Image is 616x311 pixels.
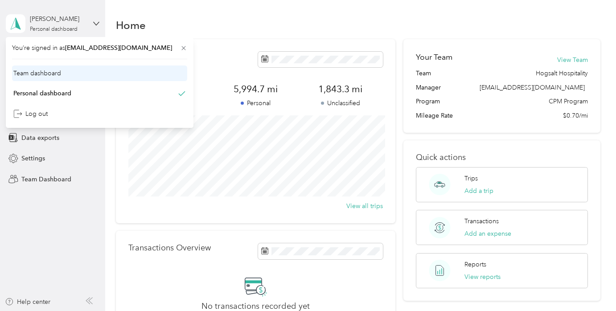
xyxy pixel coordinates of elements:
button: View Team [557,55,588,65]
button: Help center [5,297,50,307]
button: View all trips [346,201,383,211]
span: 1,843.3 mi [298,83,383,95]
h2: Your Team [416,52,452,63]
span: $0.70/mi [563,111,588,120]
span: You’re signed in as [12,43,187,53]
p: Quick actions [416,153,588,162]
div: Log out [13,109,48,119]
span: [EMAIL_ADDRESS][DOMAIN_NAME] [65,44,172,52]
p: Reports [464,260,486,269]
p: Unclassified [298,98,383,108]
span: Team Dashboard [21,175,71,184]
iframe: Everlance-gr Chat Button Frame [566,261,616,311]
span: Data exports [21,133,59,143]
span: Program [416,97,440,106]
button: View reports [464,272,501,282]
h2: No transactions recorded yet [201,302,310,311]
div: [PERSON_NAME] [30,14,86,24]
h1: Home [116,20,146,30]
span: [EMAIL_ADDRESS][DOMAIN_NAME] [480,84,585,91]
div: Personal dashboard [13,89,71,98]
div: Team dashboard [13,69,61,78]
span: Manager [416,83,441,92]
div: Personal dashboard [30,27,78,32]
button: Add a trip [464,186,493,196]
span: Settings [21,154,45,163]
span: Team [416,69,431,78]
p: Personal [213,98,298,108]
p: Transactions Overview [128,243,211,253]
span: Mileage Rate [416,111,453,120]
span: Hogsalt Hospitality [536,69,588,78]
p: Trips [464,174,478,183]
p: Transactions [464,217,499,226]
span: 5,994.7 mi [213,83,298,95]
span: CPM Program [549,97,588,106]
button: Add an expense [464,229,511,238]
